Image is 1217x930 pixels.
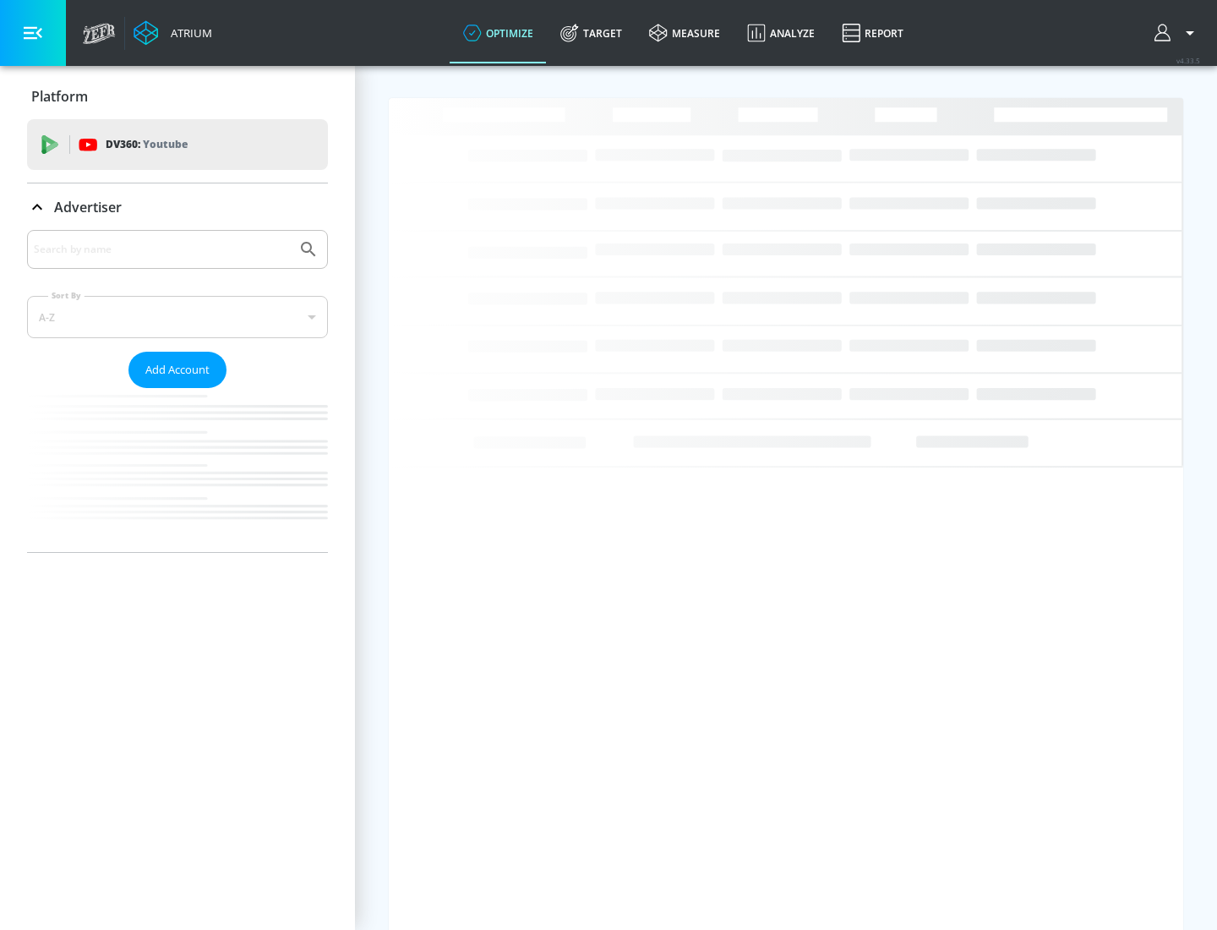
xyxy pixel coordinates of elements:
a: optimize [450,3,547,63]
a: measure [636,3,734,63]
a: Atrium [134,20,212,46]
label: Sort By [48,290,85,301]
p: Platform [31,87,88,106]
button: Add Account [128,352,226,388]
p: Youtube [143,135,188,153]
div: Advertiser [27,230,328,552]
div: Atrium [164,25,212,41]
span: v 4.33.5 [1176,56,1200,65]
nav: list of Advertiser [27,388,328,552]
div: A-Z [27,296,328,338]
a: Report [828,3,917,63]
a: Analyze [734,3,828,63]
p: DV360: [106,135,188,154]
div: Platform [27,73,328,120]
div: Advertiser [27,183,328,231]
div: DV360: Youtube [27,119,328,170]
a: Target [547,3,636,63]
span: Add Account [145,360,210,380]
input: Search by name [34,238,290,260]
p: Advertiser [54,198,122,216]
